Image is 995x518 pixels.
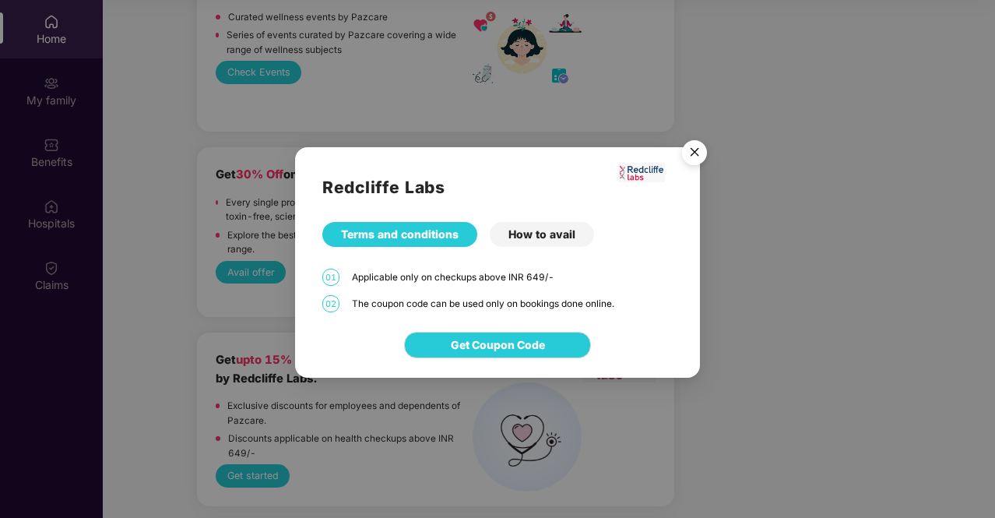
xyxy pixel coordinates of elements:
[618,163,665,182] img: Screenshot%202023-06-01%20at%2011.51.45%20AM.png
[451,337,545,354] span: Get Coupon Code
[673,132,715,174] button: Close
[352,297,673,312] div: The coupon code can be used only on bookings done online.
[404,333,591,359] button: Get Coupon Code
[322,175,673,201] h2: Redcliffe Labs
[673,133,716,177] img: svg+xml;base64,PHN2ZyB4bWxucz0iaHR0cDovL3d3dy53My5vcmcvMjAwMC9zdmciIHdpZHRoPSI1NiIgaGVpZ2h0PSI1Ni...
[322,296,339,313] span: 02
[322,223,477,248] div: Terms and conditions
[490,223,594,248] div: How to avail
[322,270,339,287] span: 01
[352,270,673,285] div: Applicable only on checkups above INR 649/-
